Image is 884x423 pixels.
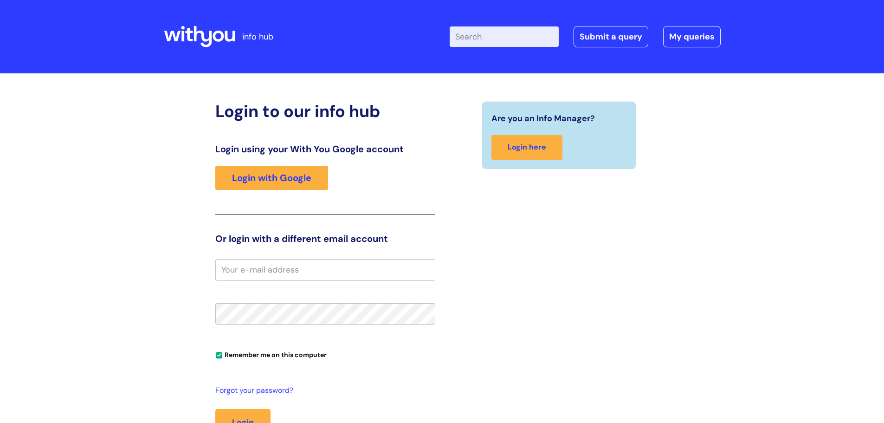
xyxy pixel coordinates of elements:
a: Login with Google [215,166,328,190]
input: Remember me on this computer [216,352,222,358]
h2: Login to our info hub [215,101,435,121]
p: info hub [242,29,273,44]
input: Your e-mail address [215,259,435,280]
a: Forgot your password? [215,384,431,397]
label: Remember me on this computer [215,349,327,359]
a: My queries [663,26,721,47]
div: You can uncheck this option if you're logging in from a shared device [215,347,435,362]
span: Are you an Info Manager? [491,111,595,126]
a: Login here [491,135,562,160]
input: Search [450,26,559,47]
a: Submit a query [574,26,648,47]
h3: Or login with a different email account [215,233,435,244]
h3: Login using your With You Google account [215,143,435,155]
